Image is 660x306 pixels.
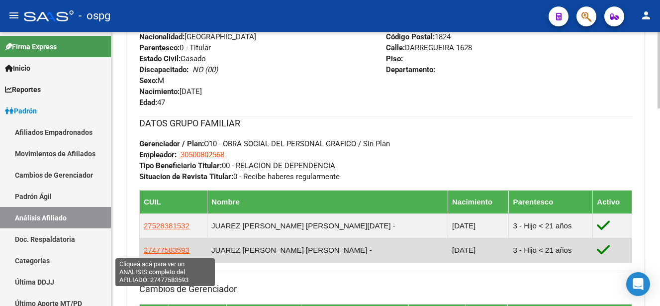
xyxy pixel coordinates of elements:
span: 1824 [386,32,451,41]
mat-icon: person [640,9,652,21]
span: M [139,76,164,85]
span: 27528381532 [144,221,189,230]
span: 27477583593 [144,246,189,254]
mat-icon: menu [8,9,20,21]
span: O10 - OBRA SOCIAL DEL PERSONAL GRAFICO / Sin Plan [139,139,390,148]
strong: Nacionalidad: [139,32,185,41]
strong: Estado Civil: [139,54,181,63]
h3: Cambios de Gerenciador [139,282,632,296]
div: Open Intercom Messenger [626,272,650,296]
span: [DATE] [139,87,202,96]
span: 0 - Titular [139,43,211,52]
th: Parentesco [509,190,593,213]
strong: Gerenciador / Plan: [139,139,204,148]
span: 0 - Recibe haberes regularmente [139,172,340,181]
strong: Calle: [386,43,405,52]
strong: Tipo Beneficiario Titular: [139,161,222,170]
h3: DATOS GRUPO FAMILIAR [139,116,632,130]
span: Firma Express [5,41,57,52]
th: Nacimiento [448,190,509,213]
span: [GEOGRAPHIC_DATA] [139,32,256,41]
strong: Código Postal: [386,32,435,41]
td: [DATE] [448,213,509,238]
strong: Empleador: [139,150,177,159]
strong: Piso: [386,54,403,63]
span: - ospg [79,5,110,27]
span: Reportes [5,84,41,95]
td: 3 - Hijo < 21 años [509,238,593,262]
strong: Parentesco: [139,43,180,52]
span: Inicio [5,63,30,74]
strong: Situacion de Revista Titular: [139,172,233,181]
td: 3 - Hijo < 21 años [509,213,593,238]
strong: Departamento: [386,65,435,74]
td: JUAREZ [PERSON_NAME] [PERSON_NAME] - [207,238,448,262]
span: 30500802568 [181,150,224,159]
span: Padrón [5,105,37,116]
strong: Sexo: [139,76,158,85]
span: DARREGUEIRA 1628 [386,43,472,52]
td: [DATE] [448,238,509,262]
span: 47 [139,98,165,107]
span: 00 - RELACION DE DEPENDENCIA [139,161,335,170]
strong: Edad: [139,98,157,107]
td: JUAREZ [PERSON_NAME] [PERSON_NAME][DATE] - [207,213,448,238]
i: NO (00) [192,65,218,74]
strong: Discapacitado: [139,65,189,74]
th: Activo [593,190,632,213]
th: CUIL [140,190,207,213]
strong: Nacimiento: [139,87,180,96]
th: Nombre [207,190,448,213]
span: Casado [139,54,206,63]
